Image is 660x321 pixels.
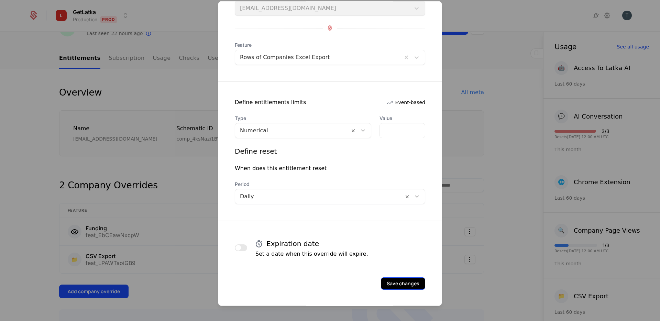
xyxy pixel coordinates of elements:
span: Type [235,115,371,122]
span: Feature [235,42,425,48]
span: Event-based [395,99,425,106]
h4: Expiration date [266,239,319,248]
span: Period [235,181,425,188]
button: Save changes [381,277,425,290]
label: Value [379,115,425,122]
div: Define entitlements limits [235,98,306,107]
div: When does this entitlement reset [235,164,327,173]
p: Set a date when this override will expire. [255,250,368,258]
div: Define reset [235,146,277,156]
